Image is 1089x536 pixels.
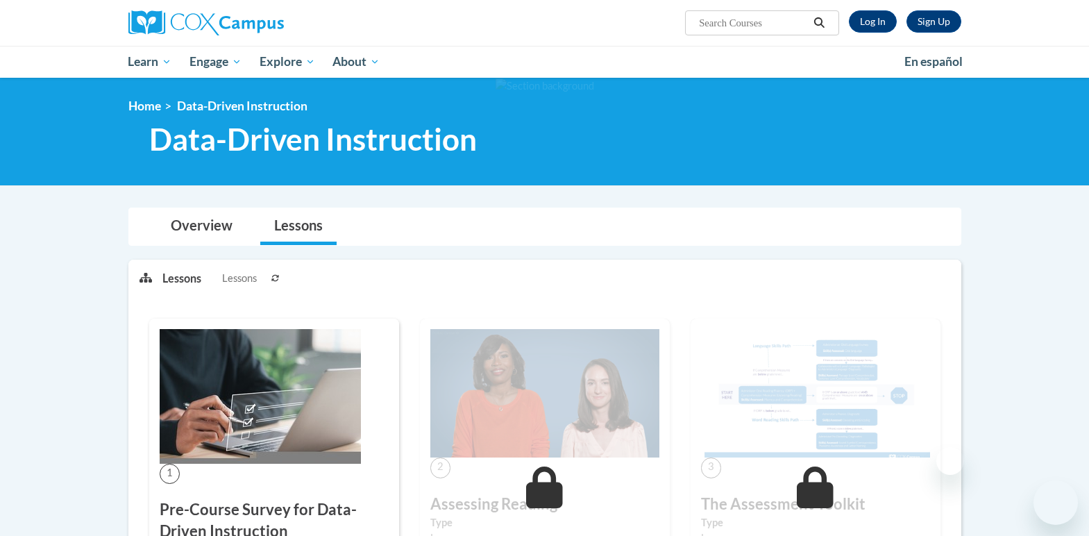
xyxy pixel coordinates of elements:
[936,447,964,475] iframe: Close message
[108,46,982,78] div: Main menu
[906,10,961,33] a: Register
[323,46,389,78] a: About
[701,494,930,515] h3: The Assessment Toolkit
[128,53,171,70] span: Learn
[849,10,897,33] a: Log In
[701,458,721,478] span: 3
[119,46,181,78] a: Learn
[189,53,242,70] span: Engage
[701,329,930,458] img: Course Image
[160,329,361,464] img: Course Image
[698,15,809,31] input: Search Courses
[904,54,963,69] span: En español
[128,10,284,35] img: Cox Campus
[809,15,829,31] button: Search
[430,458,450,478] span: 2
[180,46,251,78] a: Engage
[128,10,392,35] a: Cox Campus
[332,53,380,70] span: About
[1033,480,1078,525] iframe: Button to launch messaging window
[260,53,315,70] span: Explore
[157,208,246,245] a: Overview
[430,329,659,458] img: Course Image
[160,464,180,484] span: 1
[128,99,161,113] a: Home
[895,47,972,76] a: En español
[222,271,257,286] span: Lessons
[251,46,324,78] a: Explore
[496,78,594,94] img: Section background
[177,99,307,113] span: Data-Driven Instruction
[430,515,659,530] label: Type
[149,121,477,158] span: Data-Driven Instruction
[162,271,201,286] p: Lessons
[260,208,337,245] a: Lessons
[430,494,659,515] h3: Assessing Reading
[701,515,930,530] label: Type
